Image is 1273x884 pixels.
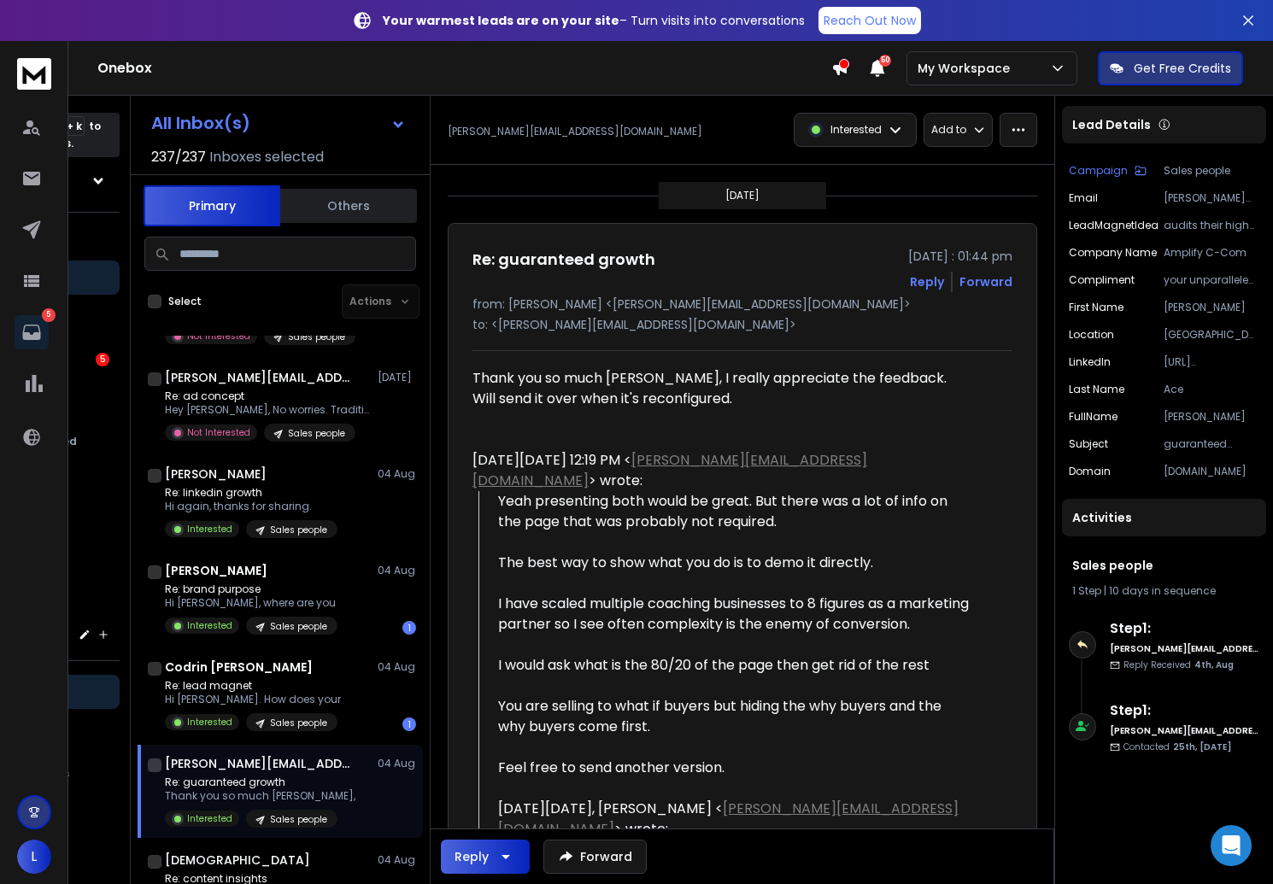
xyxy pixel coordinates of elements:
[1164,273,1259,287] p: your unparalleled commitment to client results, backed by such a powerful guarantee, is truly rem...
[280,187,417,225] button: Others
[1069,437,1108,451] p: subject
[165,659,313,676] h1: Codrin [PERSON_NAME]
[725,189,760,202] p: [DATE]
[165,389,370,403] p: Re: ad concept
[165,679,341,693] p: Re: lead magnet
[402,717,416,731] div: 1
[1110,700,1259,721] h6: Step 1 :
[378,564,416,577] p: 04 Aug
[378,660,416,674] p: 04 Aug
[1164,191,1259,205] p: [PERSON_NAME][EMAIL_ADDRESS][DOMAIN_NAME]
[1072,583,1101,598] span: 1 Step
[908,248,1012,265] p: [DATE] : 01:44 pm
[165,465,267,483] h1: [PERSON_NAME]
[1164,328,1259,342] p: [GEOGRAPHIC_DATA], [GEOGRAPHIC_DATA], [GEOGRAPHIC_DATA]
[1072,116,1151,133] p: Lead Details
[270,620,327,633] p: Sales people
[1164,301,1259,314] p: [PERSON_NAME]
[1134,60,1231,77] p: Get Free Credits
[498,594,971,635] div: I have scaled multiple coaching businesses to 8 figures as a marketing partner so I see often com...
[187,716,232,729] p: Interested
[165,789,355,803] p: Thank you so much [PERSON_NAME],
[42,308,56,322] p: 5
[1069,164,1128,178] p: Campaign
[1164,246,1259,260] p: Amplify C-Com
[165,693,341,706] p: Hi [PERSON_NAME]. How does your
[15,315,49,349] a: 5
[824,12,916,29] p: Reach Out Now
[165,596,337,610] p: Hi [PERSON_NAME], where are you
[830,123,882,137] p: Interested
[498,553,971,573] div: The best way to show what you do is to demo it directly.
[1123,741,1231,753] p: Contacted
[165,500,337,513] p: Hi again, thanks for sharing.
[138,106,419,140] button: All Inbox(s)
[1194,659,1234,671] span: 4th, Aug
[1072,557,1256,574] h1: Sales people
[165,403,370,417] p: Hey [PERSON_NAME], No worries. Traditional mail
[165,776,355,789] p: Re: guaranteed growth
[270,717,327,729] p: Sales people
[441,840,530,874] button: Reply
[17,840,51,874] button: L
[96,353,109,366] div: 5
[472,450,867,490] a: [PERSON_NAME][EMAIL_ADDRESS][DOMAIN_NAME]
[1110,724,1259,737] h6: [PERSON_NAME][EMAIL_ADDRESS][DOMAIN_NAME]
[165,562,267,579] h1: [PERSON_NAME]
[1164,383,1259,396] p: Ace
[1069,410,1118,424] p: fullName
[498,655,971,676] div: I would ask what is the 80/20 of the page then get rid of the rest
[402,621,416,635] div: 1
[1069,246,1157,260] p: Company Name
[448,125,702,138] p: [PERSON_NAME][EMAIL_ADDRESS][DOMAIN_NAME]
[165,486,337,500] p: Re: linkedin growth
[1062,499,1266,536] div: Activities
[818,7,921,34] a: Reach Out Now
[270,813,327,826] p: Sales people
[288,331,345,343] p: Sales people
[472,296,1012,313] p: from: [PERSON_NAME] <[PERSON_NAME][EMAIL_ADDRESS][DOMAIN_NAME]>
[165,369,353,386] h1: [PERSON_NAME][EMAIL_ADDRESS][DOMAIN_NAME]
[378,467,416,481] p: 04 Aug
[383,12,805,29] p: – Turn visits into conversations
[1164,410,1259,424] p: [PERSON_NAME]
[165,852,310,869] h1: [DEMOGRAPHIC_DATA]
[543,840,647,874] button: Forward
[1069,328,1114,342] p: location
[1211,825,1252,866] div: Open Intercom Messenger
[1164,437,1259,451] p: guaranteed growth
[17,58,51,90] img: logo
[498,696,971,737] div: You are selling to what if buyers but hiding the why buyers and the why buyers come first.
[378,853,416,867] p: 04 Aug
[1069,191,1098,205] p: Email
[879,55,891,67] span: 50
[187,619,232,632] p: Interested
[1069,273,1135,287] p: compliment
[498,799,959,839] a: [PERSON_NAME][EMAIL_ADDRESS][DOMAIN_NAME]
[1069,465,1111,478] p: domain
[187,426,250,439] p: Not Interested
[910,273,944,290] button: Reply
[1069,355,1111,369] p: linkedIn
[472,368,971,409] div: Thank you so much [PERSON_NAME], I really appreciate the feedback. Will send it over when it's re...
[1173,741,1231,753] span: 25th, [DATE]
[288,427,345,440] p: Sales people
[270,524,327,536] p: Sales people
[472,450,971,491] div: [DATE][DATE] 12:19 PM < > wrote:
[378,371,416,384] p: [DATE]
[959,273,1012,290] div: Forward
[209,147,324,167] h3: Inboxes selected
[151,147,206,167] span: 237 / 237
[1164,164,1259,178] p: Sales people
[187,330,250,342] p: Not Interested
[187,523,232,536] p: Interested
[1069,301,1123,314] p: First Name
[1072,584,1256,598] div: |
[165,755,353,772] h1: [PERSON_NAME][EMAIL_ADDRESS][DOMAIN_NAME]
[383,12,619,29] strong: Your warmest leads are on your site
[1069,383,1124,396] p: Last Name
[144,185,280,226] button: Primary
[472,248,655,272] h1: Re: guaranteed growth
